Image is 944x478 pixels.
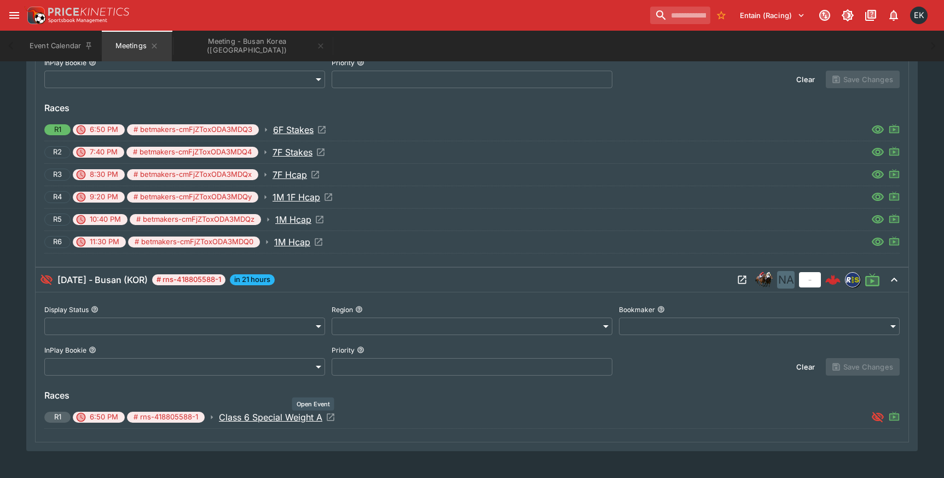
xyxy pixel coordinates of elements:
[275,213,325,226] a: Open Event
[127,412,205,423] span: # rns-418805588-1
[861,5,881,25] button: Documentation
[273,146,326,159] a: Open Event
[83,124,125,135] span: 6:50 PM
[273,123,314,136] p: 6F Stakes
[83,412,125,423] span: 6:50 PM
[838,5,858,25] button: Toggle light/dark mode
[865,272,880,287] svg: Live
[48,8,129,16] img: PriceKinetics
[292,397,334,411] div: Open Event
[48,124,68,135] span: R1
[790,358,821,376] button: Clear
[733,271,751,289] button: Open Meeting
[871,123,884,136] svg: Visible
[332,58,355,67] p: Priority
[355,306,363,313] button: Region
[44,58,86,67] p: InPlay Bookie
[845,272,860,287] div: racingandsports
[273,191,333,204] a: Open Event
[815,5,835,25] button: Connected to PK
[23,31,100,61] button: Event Calendar
[130,214,261,225] span: # betmakers-cmFjZToxODA3MDQz
[83,147,124,158] span: 7:40 PM
[44,389,900,402] h6: Races
[47,147,68,158] span: R2
[619,305,655,314] p: Bookmaker
[57,273,148,286] h6: [DATE] - Busan (KOR)
[47,169,68,180] span: R3
[889,123,900,134] svg: Live
[127,124,259,135] span: # betmakers-cmFjZToxODA3MDQ3
[83,169,125,180] span: 8:30 PM
[889,411,900,422] svg: Live
[777,271,795,289] div: Handler
[275,213,311,226] p: 1M Hcap
[230,274,275,285] span: in 21 hours
[91,306,99,313] button: Display Status
[83,192,125,203] span: 9:20 PM
[889,213,900,224] svg: Live
[219,411,335,424] a: Open Event
[273,146,312,159] p: 7F Stakes
[650,7,710,24] input: search
[889,146,900,157] svg: Live
[174,31,332,61] button: Meeting - Busan Korea (KOR)
[47,237,68,247] span: R6
[40,273,53,286] svg: Hidden
[44,305,89,314] p: Display Status
[102,31,172,61] button: Meetings
[871,168,884,181] svg: Visible
[127,192,258,203] span: # betmakers-cmFjZToxODA3MDQy
[48,18,107,23] img: Sportsbook Management
[152,274,225,285] span: # rns-418805588-1
[47,214,68,225] span: R5
[755,271,773,289] div: horse_racing
[889,235,900,246] svg: Live
[713,7,730,24] button: No Bookmarks
[48,412,68,423] span: R1
[907,3,931,27] button: Emily Kim
[83,214,128,225] span: 10:40 PM
[47,192,68,203] span: R4
[219,411,322,424] p: Class 6 Special Weight A
[357,59,364,66] button: Priority
[889,168,900,179] svg: Live
[4,5,24,25] button: open drawer
[910,7,928,24] div: Emily Kim
[733,7,812,24] button: Select Tenant
[884,5,904,25] button: Notifications
[273,191,320,204] p: 1M 1F Hcap
[273,168,307,181] p: 7F Hcap
[871,191,884,204] svg: Visible
[871,235,884,249] svg: Visible
[790,71,821,88] button: Clear
[357,346,364,354] button: Priority
[755,271,773,289] img: horse_racing.png
[126,147,258,158] span: # betmakers-cmFjZToxODA3MDQ4
[871,213,884,226] svg: Visible
[89,346,96,354] button: InPlay Bookie
[273,168,320,181] a: Open Event
[871,146,884,159] svg: Visible
[871,411,884,424] svg: Hidden
[44,345,86,355] p: InPlay Bookie
[83,237,126,247] span: 11:30 PM
[273,123,327,136] a: Open Event
[24,4,46,26] img: PriceKinetics Logo
[274,235,310,249] p: 1M Hcap
[845,273,860,287] img: racingandsports.jpeg
[89,59,96,66] button: InPlay Bookie
[332,305,353,314] p: Region
[274,235,323,249] a: Open Event
[44,101,900,114] h6: Races
[657,306,665,313] button: Bookmaker
[128,237,260,247] span: # betmakers-cmFjZToxODA3MDQ0
[889,191,900,201] svg: Live
[332,345,355,355] p: Priority
[825,272,841,287] img: logo-cerberus--red.svg
[799,272,821,287] div: No Jetbet
[127,169,258,180] span: # betmakers-cmFjZToxODA3MDQx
